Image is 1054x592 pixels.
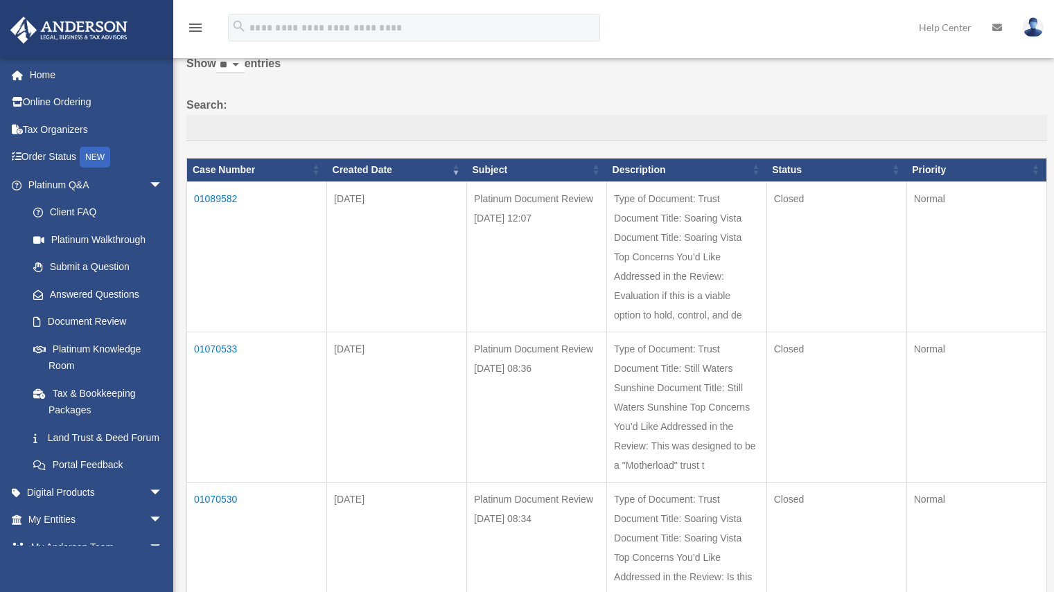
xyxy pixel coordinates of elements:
[149,533,177,562] span: arrow_drop_down
[187,332,327,482] td: 01070533
[607,181,767,332] td: Type of Document: Trust Document Title: Soaring Vista Document Title: Soaring Vista Top Concerns ...
[19,451,177,479] a: Portal Feedback
[19,253,177,281] a: Submit a Question
[149,171,177,199] span: arrow_drop_down
[906,158,1046,181] th: Priority: activate to sort column ascending
[80,147,110,168] div: NEW
[607,332,767,482] td: Type of Document: Trust Document Title: Still Waters Sunshine Document Title: Still Waters Sunshi...
[149,506,177,535] span: arrow_drop_down
[467,158,607,181] th: Subject: activate to sort column ascending
[10,533,184,561] a: My Anderson Teamarrow_drop_down
[766,332,906,482] td: Closed
[149,478,177,507] span: arrow_drop_down
[10,89,184,116] a: Online Ordering
[766,158,906,181] th: Status: activate to sort column ascending
[10,506,184,534] a: My Entitiesarrow_drop_down
[187,24,204,36] a: menu
[19,280,170,308] a: Answered Questions
[10,143,184,172] a: Order StatusNEW
[187,181,327,332] td: 01089582
[187,19,204,36] i: menu
[766,181,906,332] td: Closed
[186,96,1047,141] label: Search:
[906,332,1046,482] td: Normal
[19,226,177,253] a: Platinum Walkthrough
[186,54,1047,87] label: Show entries
[187,158,327,181] th: Case Number: activate to sort column ascending
[19,335,177,379] a: Platinum Knowledge Room
[467,181,607,332] td: Platinum Document Review [DATE] 12:07
[19,199,177,226] a: Client FAQ
[467,332,607,482] td: Platinum Document Review [DATE] 08:36
[216,57,245,73] select: Showentries
[906,181,1046,332] td: Normal
[10,61,184,89] a: Home
[327,181,467,332] td: [DATE]
[327,332,467,482] td: [DATE]
[10,116,184,143] a: Tax Organizers
[10,171,177,199] a: Platinum Q&Aarrow_drop_down
[19,424,177,451] a: Land Trust & Deed Forum
[19,379,177,424] a: Tax & Bookkeeping Packages
[10,478,184,506] a: Digital Productsarrow_drop_down
[607,158,767,181] th: Description: activate to sort column ascending
[6,17,132,44] img: Anderson Advisors Platinum Portal
[1023,17,1044,37] img: User Pic
[327,158,467,181] th: Created Date: activate to sort column ascending
[19,308,177,336] a: Document Review
[231,19,247,34] i: search
[186,115,1047,141] input: Search:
